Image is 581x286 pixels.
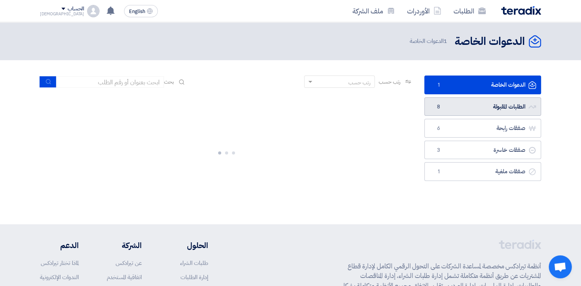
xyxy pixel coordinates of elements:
span: 8 [434,103,443,111]
a: صفقات رابحة6 [424,119,541,138]
a: الدعوات الخاصة1 [424,76,541,94]
span: الدعوات الخاصة [409,37,449,46]
span: 3 [434,146,443,154]
span: 1 [434,81,443,89]
h2: الدعوات الخاصة [455,34,525,49]
input: ابحث بعنوان أو رقم الطلب [56,76,164,88]
div: الحساب [68,6,84,12]
span: 1 [434,168,443,176]
img: Teradix logo [501,6,541,15]
a: طلبات الشراء [180,259,208,267]
a: صفقات خاسرة3 [424,141,541,159]
a: الطلبات [447,2,492,20]
span: رتب حسب [379,78,401,86]
a: Open chat [549,255,572,278]
li: الشركة [102,240,142,251]
a: الندوات الإلكترونية [40,273,79,281]
div: [DEMOGRAPHIC_DATA] [40,12,84,16]
img: profile_test.png [87,5,99,17]
a: الأوردرات [401,2,447,20]
a: لماذا تختار تيرادكس [41,259,79,267]
a: إدارة الطلبات [180,273,208,281]
a: عن تيرادكس [116,259,142,267]
a: اتفاقية المستخدم [107,273,142,281]
button: English [124,5,158,17]
a: ملف الشركة [346,2,401,20]
li: الحلول [165,240,208,251]
a: صفقات ملغية1 [424,162,541,181]
span: English [129,9,145,14]
li: الدعم [40,240,79,251]
span: 6 [434,125,443,132]
span: 1 [444,37,447,45]
div: رتب حسب [348,79,371,87]
span: بحث [164,78,174,86]
a: الطلبات المقبولة8 [424,97,541,116]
